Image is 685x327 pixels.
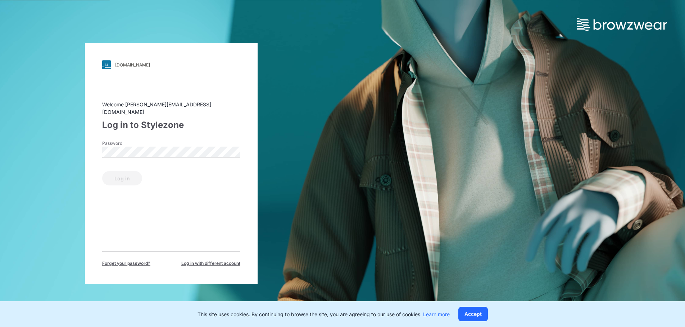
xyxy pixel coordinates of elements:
label: Password [102,140,153,147]
div: [DOMAIN_NAME] [115,62,150,68]
img: browzwear-logo.73288ffb.svg [577,18,667,31]
a: Learn more [423,311,450,317]
button: Accept [458,307,488,321]
span: Log in with different account [181,260,240,267]
div: Log in to Stylezone [102,119,240,132]
p: This site uses cookies. By continuing to browse the site, you are agreeing to our use of cookies. [198,310,450,318]
div: Welcome [PERSON_NAME][EMAIL_ADDRESS][DOMAIN_NAME] [102,101,240,116]
a: [DOMAIN_NAME] [102,60,240,69]
img: svg+xml;base64,PHN2ZyB3aWR0aD0iMjgiIGhlaWdodD0iMjgiIHZpZXdCb3g9IjAgMCAyOCAyOCIgZmlsbD0ibm9uZSIgeG... [102,60,111,69]
span: Forget your password? [102,260,150,267]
